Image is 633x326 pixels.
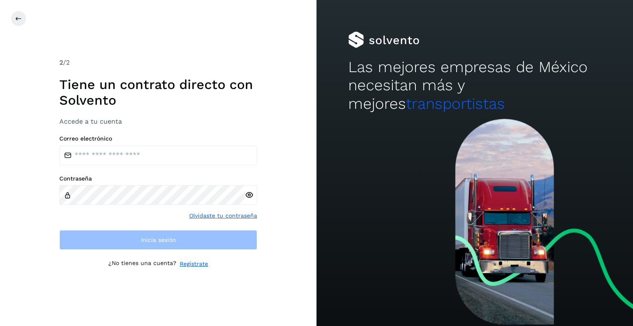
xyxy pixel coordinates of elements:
label: Contraseña [59,175,257,182]
h1: Tiene un contrato directo con Solvento [59,77,257,108]
label: Correo electrónico [59,135,257,142]
div: /2 [59,58,257,68]
h2: Las mejores empresas de México necesitan más y mejores [348,58,601,113]
h3: Accede a tu cuenta [59,117,257,125]
a: Olvidaste tu contraseña [189,211,257,220]
span: Inicia sesión [141,237,176,243]
span: 2 [59,59,63,66]
button: Inicia sesión [59,230,257,250]
p: ¿No tienes una cuenta? [108,260,176,268]
span: transportistas [406,95,505,113]
a: Regístrate [180,260,208,268]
